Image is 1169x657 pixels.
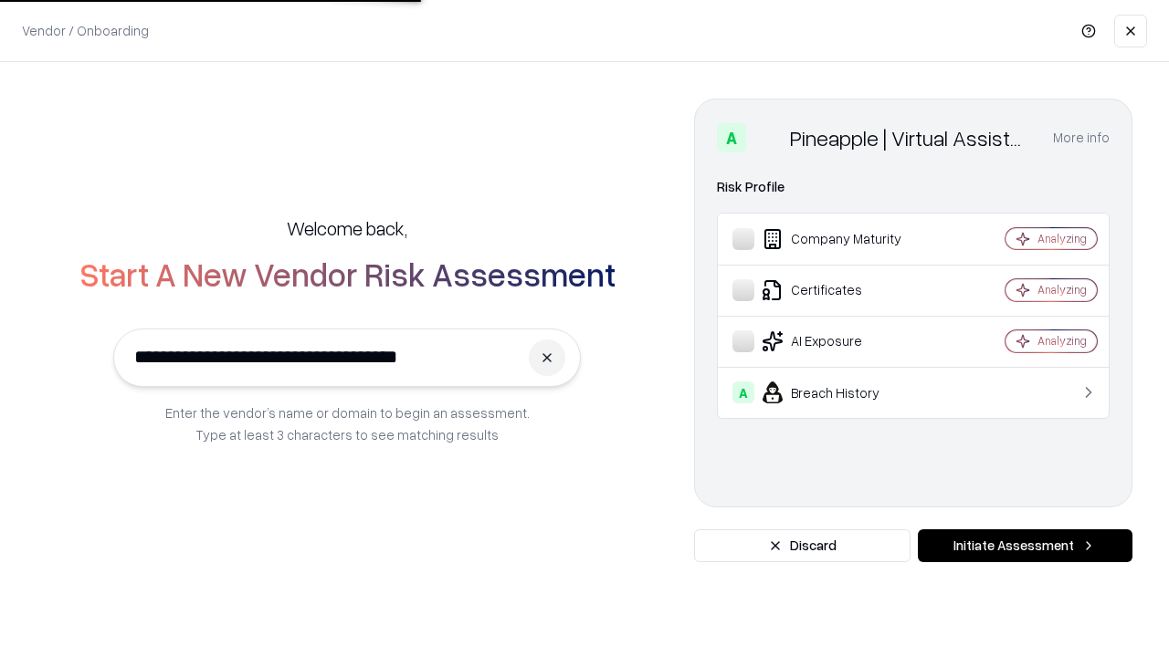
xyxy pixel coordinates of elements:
[287,215,407,241] h5: Welcome back,
[22,21,149,40] p: Vendor / Onboarding
[918,529,1132,562] button: Initiate Assessment
[790,123,1031,152] div: Pineapple | Virtual Assistant Agency
[1037,333,1087,349] div: Analyzing
[732,381,951,403] div: Breach History
[717,123,746,152] div: A
[732,381,754,403] div: A
[717,176,1110,198] div: Risk Profile
[732,330,951,352] div: AI Exposure
[165,401,530,445] p: Enter the vendor’s name or domain to begin an assessment. Type at least 3 characters to see match...
[1037,231,1087,246] div: Analyzing
[1053,121,1110,154] button: More info
[79,255,616,292] h2: Start A New Vendor Risk Assessment
[753,123,783,152] img: Pineapple | Virtual Assistant Agency
[1037,282,1087,297] div: Analyzing
[732,228,951,250] div: Company Maturity
[694,529,911,562] button: Discard
[732,279,951,301] div: Certificates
